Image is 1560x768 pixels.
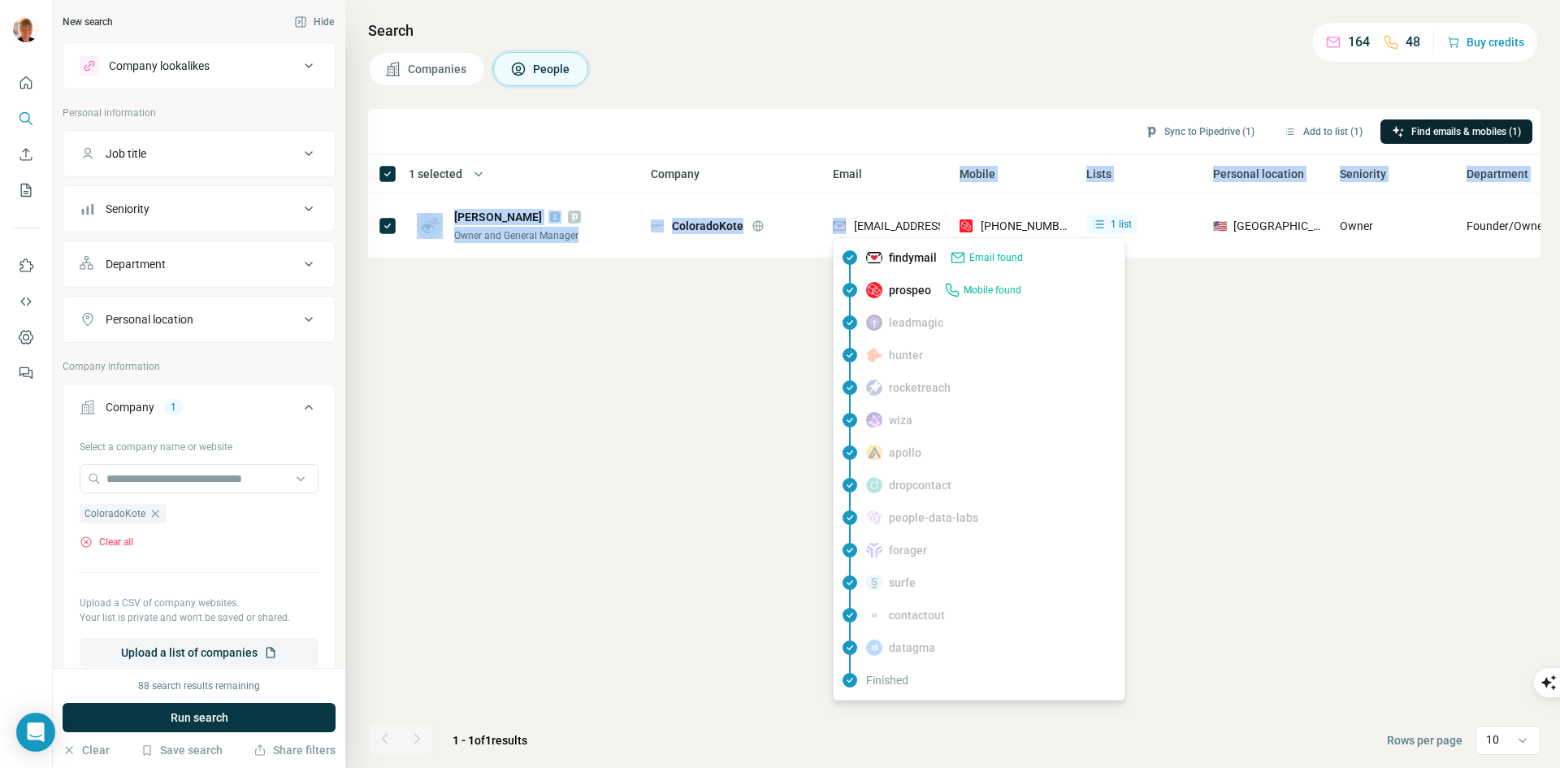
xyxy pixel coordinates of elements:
[889,380,951,396] span: rocketreach
[889,347,923,363] span: hunter
[80,433,318,454] div: Select a company name or website
[672,218,743,234] span: ColoradoKote
[80,535,133,549] button: Clear all
[889,542,927,558] span: forager
[1340,166,1386,182] span: Seniority
[368,20,1540,42] h4: Search
[63,189,335,228] button: Seniority
[1467,166,1528,182] span: Department
[1213,166,1304,182] span: Personal location
[84,506,145,521] span: ColoradoKote
[253,742,336,758] button: Share filters
[833,166,862,182] span: Email
[1387,732,1462,748] span: Rows per page
[453,734,474,747] span: 1 - 1
[63,359,336,374] p: Company information
[889,282,931,298] span: prospeo
[889,249,937,266] span: findymail
[283,10,345,34] button: Hide
[454,209,542,225] span: [PERSON_NAME]
[80,610,318,625] p: Your list is private and won't be saved or shared.
[138,679,260,693] div: 88 search results remaining
[16,713,55,752] div: Open Intercom Messenger
[866,640,882,656] img: provider datagma logo
[63,300,335,339] button: Personal location
[1411,124,1521,139] span: Find emails & mobiles (1)
[63,106,336,120] p: Personal information
[866,380,882,396] img: provider rocketreach logo
[141,742,223,758] button: Save search
[866,445,882,461] img: provider apollo logo
[960,166,995,182] span: Mobile
[1111,217,1132,232] span: 1 list
[964,283,1021,297] span: Mobile found
[63,15,113,29] div: New search
[13,68,39,98] button: Quick start
[889,477,951,493] span: dropcontact
[474,734,485,747] span: of
[1406,33,1420,52] p: 48
[889,315,943,331] span: leadmagic
[13,251,39,280] button: Use Surfe on LinkedIn
[106,399,154,415] div: Company
[889,510,978,526] span: people-data-labs
[13,358,39,388] button: Feedback
[533,61,571,77] span: People
[63,742,110,758] button: Clear
[866,574,882,590] img: provider surfe logo
[651,219,664,232] img: Logo of ColoradoKote
[13,323,39,352] button: Dashboard
[866,611,882,619] img: provider contactout logo
[106,311,193,328] div: Personal location
[13,140,39,169] button: Enrich CSV
[409,166,462,182] span: 1 selected
[1486,731,1499,748] p: 10
[866,315,882,331] img: provider leadmagic logo
[485,734,492,747] span: 1
[63,388,335,433] button: Company1
[854,219,1034,232] span: [EMAIL_ADDRESS][DOMAIN_NAME]
[981,219,1077,232] span: [PHONE_NUMBER]
[889,575,916,591] span: surfe
[866,477,882,493] img: provider dropcontact logo
[866,282,882,298] img: provider prospeo logo
[63,245,335,284] button: Department
[13,176,39,205] button: My lists
[1086,166,1111,182] span: Lists
[889,445,921,461] span: apollo
[106,256,166,272] div: Department
[548,210,561,223] img: LinkedIn logo
[969,250,1023,265] span: Email found
[1133,119,1266,144] button: Sync to Pipedrive (1)
[106,201,149,217] div: Seniority
[866,249,882,266] img: provider findymail logo
[453,734,527,747] span: results
[417,213,443,239] img: Avatar
[106,145,146,162] div: Job title
[866,542,882,558] img: provider forager logo
[866,672,908,688] span: Finished
[408,61,468,77] span: Companies
[13,287,39,316] button: Use Surfe API
[13,104,39,133] button: Search
[1348,33,1370,52] p: 164
[833,218,846,234] img: provider findymail logo
[63,46,335,85] button: Company lookalikes
[63,703,336,732] button: Run search
[109,58,210,74] div: Company lookalikes
[1447,31,1524,54] button: Buy credits
[80,638,318,667] button: Upload a list of companies
[1233,218,1320,234] span: [GEOGRAPHIC_DATA]
[889,607,945,623] span: contactout
[1340,219,1373,232] span: Owner
[171,709,228,726] span: Run search
[80,596,318,610] p: Upload a CSV of company websites.
[866,412,882,428] img: provider wiza logo
[866,510,882,524] img: provider people-data-labs logo
[1213,218,1227,234] span: 🇺🇸
[889,640,935,656] span: datagma
[866,347,882,362] img: provider hunter logo
[164,400,183,414] div: 1
[651,166,700,182] span: Company
[454,230,578,241] span: Owner and General Manager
